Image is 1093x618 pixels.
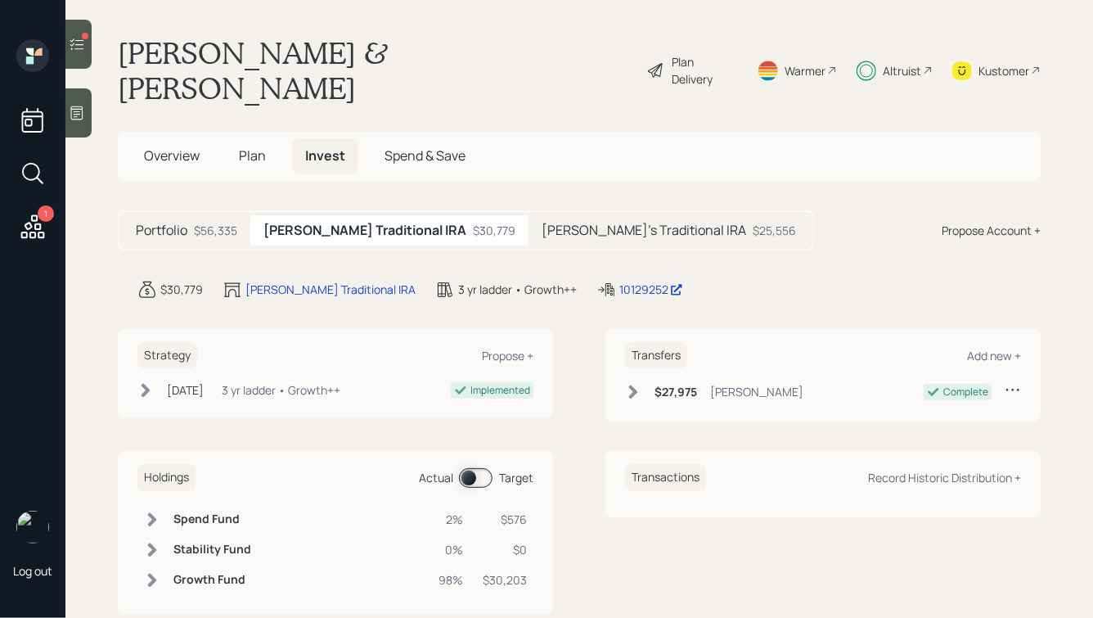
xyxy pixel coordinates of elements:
[173,573,251,587] h6: Growth Fund
[654,386,697,399] h6: $27,975
[118,35,633,106] h1: [PERSON_NAME] & [PERSON_NAME]
[482,348,533,363] div: Propose +
[136,223,187,238] h5: Portfolio
[483,511,527,528] div: $576
[943,385,988,399] div: Complete
[194,222,237,239] div: $56,335
[458,281,577,298] div: 3 yr ladder • Growth++
[137,342,197,369] h6: Strategy
[470,383,530,398] div: Implemented
[672,53,737,88] div: Plan Delivery
[883,62,921,79] div: Altruist
[542,223,746,238] h5: [PERSON_NAME]'s Traditional IRA
[167,381,204,399] div: [DATE]
[13,563,52,579] div: Log out
[160,281,203,298] div: $30,779
[439,511,463,528] div: 2%
[619,281,683,298] div: 10129252
[263,223,466,238] h5: [PERSON_NAME] Traditional IRA
[439,541,463,558] div: 0%
[38,205,54,222] div: 1
[222,381,340,399] div: 3 yr ladder • Growth++
[173,512,251,526] h6: Spend Fund
[245,281,416,298] div: [PERSON_NAME] Traditional IRA
[710,383,803,400] div: [PERSON_NAME]
[483,541,527,558] div: $0
[173,543,251,557] h6: Stability Fund
[137,464,196,491] h6: Holdings
[16,511,49,544] img: hunter_neumayer.jpg
[419,469,453,486] div: Actual
[385,147,466,165] span: Spend & Save
[625,342,687,369] h6: Transfers
[473,222,515,239] div: $30,779
[753,222,796,239] div: $25,556
[483,571,527,589] div: $30,203
[978,62,1029,79] div: Kustomer
[785,62,825,79] div: Warmer
[625,464,706,491] h6: Transactions
[967,348,1021,363] div: Add new +
[239,147,266,165] span: Plan
[499,469,533,486] div: Target
[439,571,463,589] div: 98%
[868,470,1021,485] div: Record Historic Distribution +
[942,222,1041,239] div: Propose Account +
[305,147,345,165] span: Invest
[144,147,200,165] span: Overview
